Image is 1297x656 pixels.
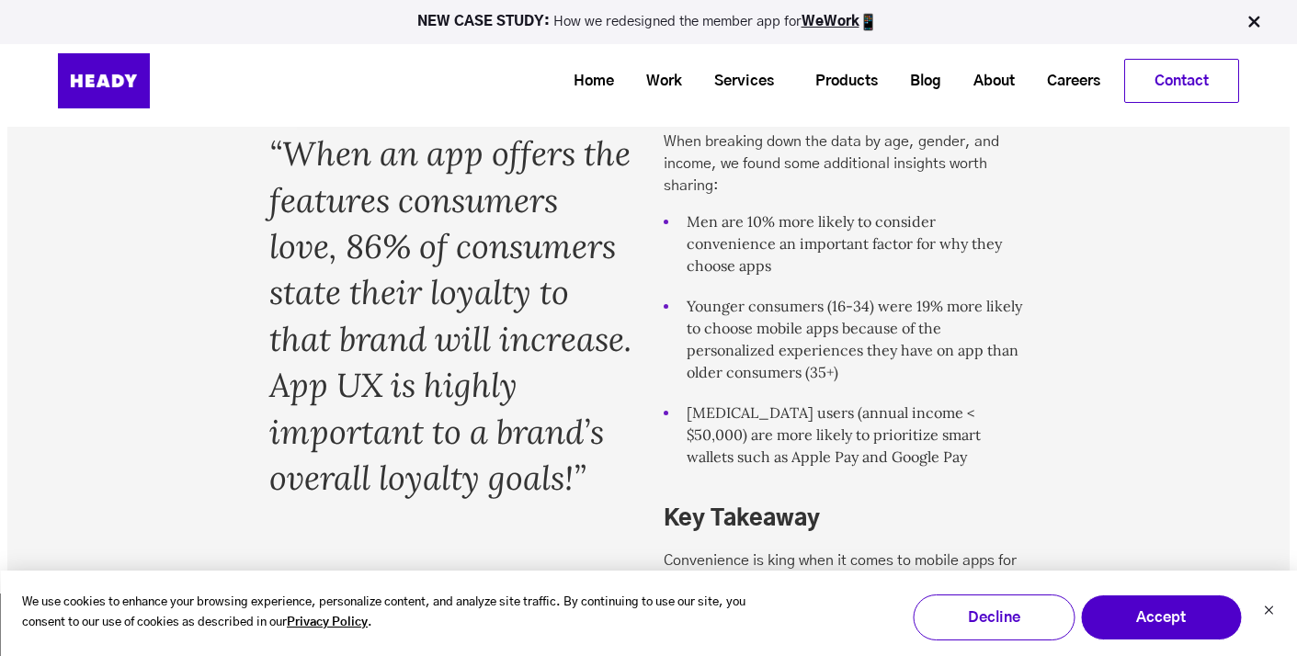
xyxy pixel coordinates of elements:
[551,64,623,98] a: Home
[623,64,691,98] a: Work
[1024,64,1109,98] a: Careers
[887,64,950,98] a: Blog
[802,15,859,28] a: WeWork
[1080,594,1242,640] button: Accept
[269,130,633,501] blockquote: “When an app offers the features consumers love, 86% of consumers state their loyalty to that bra...
[8,13,1289,31] p: How we redesigned the member app for
[950,64,1024,98] a: About
[417,15,553,28] strong: NEW CASE STUDY:
[664,210,1028,295] li: Men are 10% more likely to consider convenience an important factor for why they choose apps
[664,504,1028,536] h3: Key Takeaway
[664,130,1028,197] p: When breaking down the data by age, gender, and income, we found some additional insights worth s...
[1263,603,1274,622] button: Dismiss cookie banner
[22,593,757,635] p: We use cookies to enhance your browsing experience, personalize content, and analyze site traffic...
[792,64,887,98] a: Products
[1245,13,1263,31] img: Close Bar
[196,59,1239,103] div: Navigation Menu
[859,13,878,31] img: app emoji
[691,64,783,98] a: Services
[287,613,368,634] a: Privacy Policy
[58,53,150,108] img: Heady_Logo_Web-01 (1)
[664,402,1028,486] li: [MEDICAL_DATA] users (annual income < $50,000) are more likely to prioritize smart wallets such a...
[664,549,1028,616] p: Convenience is king when it comes to mobile apps for retail. Make sure your app makes the custome...
[1125,60,1238,102] a: Contact
[664,295,1028,402] li: Younger consumers (16-34) were 19% more likely to choose mobile apps because of the personalized ...
[913,594,1075,640] button: Decline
